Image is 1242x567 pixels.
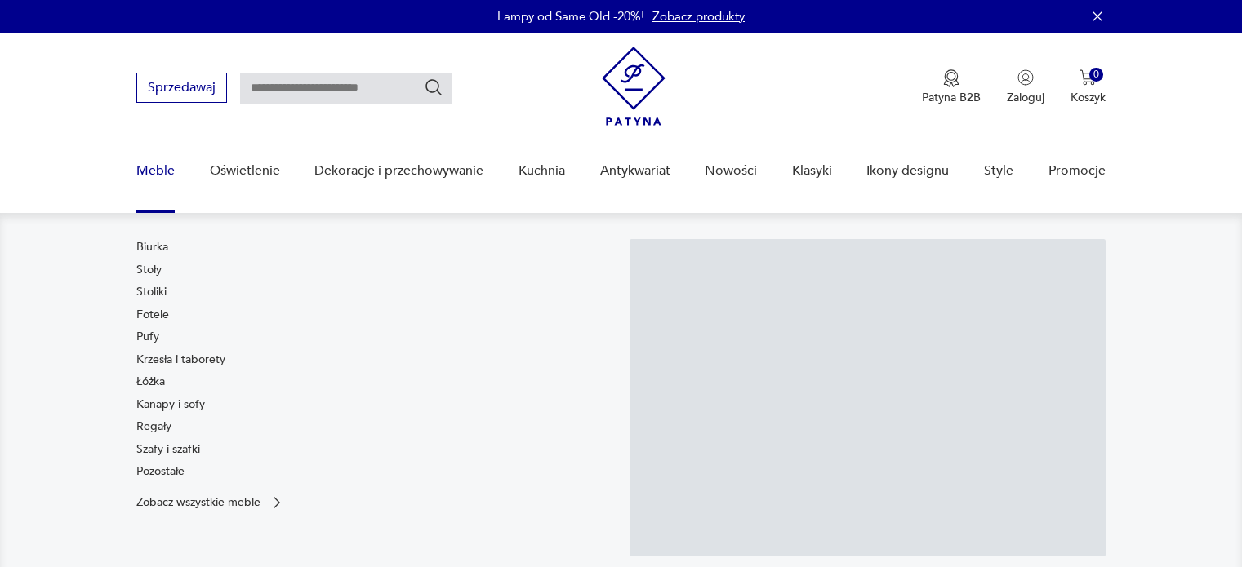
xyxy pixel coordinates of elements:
a: Pufy [136,329,159,345]
a: Ikona medaluPatyna B2B [922,69,981,105]
p: Zaloguj [1007,90,1044,105]
button: Patyna B2B [922,69,981,105]
img: Ikona medalu [943,69,959,87]
a: Pozostałe [136,463,185,480]
a: Biurka [136,239,168,255]
a: Stoliki [136,284,167,300]
button: Szukaj [424,78,443,97]
a: Stoły [136,262,162,278]
button: Zaloguj [1007,69,1044,105]
a: Ikony designu [866,140,949,202]
a: Zobacz produkty [652,8,745,24]
a: Sprzedawaj [136,83,227,95]
button: Sprzedawaj [136,73,227,103]
a: Antykwariat [600,140,670,202]
img: Patyna - sklep z meblami i dekoracjami vintage [602,47,666,126]
a: Regały [136,419,171,435]
p: Zobacz wszystkie meble [136,497,260,507]
a: Promocje [1048,140,1106,202]
a: Nowości [705,140,757,202]
a: Dekoracje i przechowywanie [314,140,483,202]
a: Meble [136,140,175,202]
a: Krzesła i taborety [136,352,225,368]
a: Łóżka [136,374,165,390]
a: Fotele [136,307,169,323]
div: 0 [1089,68,1103,82]
img: Ikonka użytkownika [1017,69,1034,86]
img: Ikona koszyka [1080,69,1096,86]
a: Zobacz wszystkie meble [136,494,285,511]
a: Kanapy i sofy [136,396,205,413]
p: Patyna B2B [922,90,981,105]
p: Koszyk [1071,90,1106,105]
button: 0Koszyk [1071,69,1106,105]
a: Szafy i szafki [136,441,200,458]
a: Kuchnia [519,140,565,202]
p: Lampy od Same Old -20%! [497,8,644,24]
a: Style [984,140,1013,202]
a: Oświetlenie [210,140,280,202]
a: Klasyki [792,140,832,202]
